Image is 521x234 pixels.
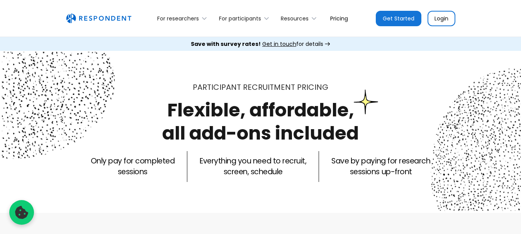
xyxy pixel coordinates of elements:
span: Get in touch [262,40,296,48]
div: Resources [281,15,309,22]
a: Login [428,11,455,26]
div: Resources [277,9,324,27]
p: Only pay for completed sessions [91,156,175,177]
p: Everything you need to recruit, screen, schedule [200,156,306,177]
span: Participant recruitment [193,82,295,93]
a: Pricing [324,9,354,27]
div: For researchers [157,15,199,22]
a: home [66,13,131,24]
p: Save by paying for research sessions up-front [331,156,430,177]
div: For participants [214,9,276,27]
div: for details [191,40,323,48]
div: For researchers [153,9,214,27]
strong: Save with survey rates! [191,40,261,48]
img: Untitled UI logotext [66,13,131,24]
span: PRICING [297,82,328,93]
div: For participants [219,15,261,22]
h1: Flexible, affordable, all add-ons included [162,97,359,146]
a: Get Started [376,11,421,26]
